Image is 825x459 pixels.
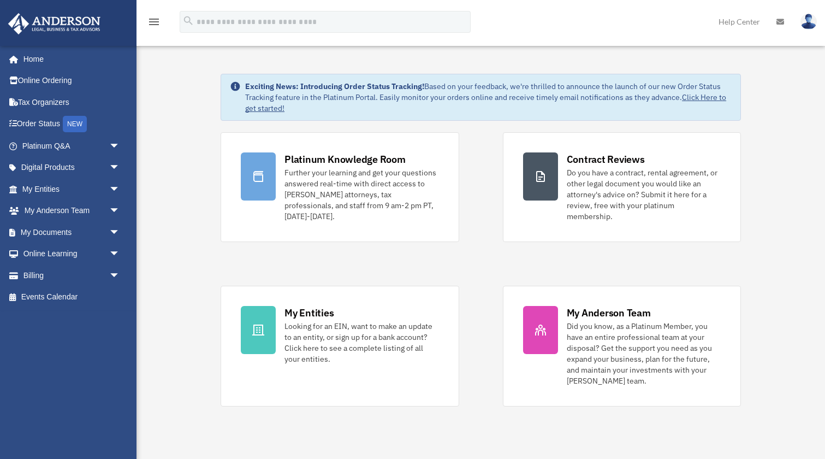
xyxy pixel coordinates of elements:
[109,157,131,179] span: arrow_drop_down
[8,243,136,265] a: Online Learningarrow_drop_down
[8,178,136,200] a: My Entitiesarrow_drop_down
[109,243,131,266] span: arrow_drop_down
[503,286,741,407] a: My Anderson Team Did you know, as a Platinum Member, you have an entire professional team at your...
[109,264,131,287] span: arrow_drop_down
[284,321,438,364] div: Looking for an EIN, want to make an update to an entity, or sign up for a bank account? Click her...
[8,48,131,70] a: Home
[109,135,131,157] span: arrow_drop_down
[147,19,161,28] a: menu
[8,70,136,92] a: Online Ordering
[147,15,161,28] i: menu
[221,286,459,407] a: My Entities Looking for an EIN, want to make an update to an entity, or sign up for a bank accoun...
[800,14,817,30] img: User Pic
[109,221,131,244] span: arrow_drop_down
[221,132,459,242] a: Platinum Knowledge Room Further your learning and get your questions answered real-time with dire...
[245,92,726,113] a: Click Here to get started!
[8,286,136,308] a: Events Calendar
[8,91,136,113] a: Tax Organizers
[8,221,136,243] a: My Documentsarrow_drop_down
[245,81,732,114] div: Based on your feedback, we're thrilled to announce the launch of our new Order Status Tracking fe...
[503,132,741,242] a: Contract Reviews Do you have a contract, rental agreement, or other legal document you would like...
[109,178,131,201] span: arrow_drop_down
[284,152,406,166] div: Platinum Knowledge Room
[8,135,136,157] a: Platinum Q&Aarrow_drop_down
[8,157,136,179] a: Digital Productsarrow_drop_down
[63,116,87,132] div: NEW
[567,321,721,386] div: Did you know, as a Platinum Member, you have an entire professional team at your disposal? Get th...
[8,200,136,222] a: My Anderson Teamarrow_drop_down
[245,81,424,91] strong: Exciting News: Introducing Order Status Tracking!
[109,200,131,222] span: arrow_drop_down
[567,306,651,320] div: My Anderson Team
[567,167,721,222] div: Do you have a contract, rental agreement, or other legal document you would like an attorney's ad...
[284,306,334,320] div: My Entities
[5,13,104,34] img: Anderson Advisors Platinum Portal
[8,264,136,286] a: Billingarrow_drop_down
[8,113,136,136] a: Order StatusNEW
[284,167,438,222] div: Further your learning and get your questions answered real-time with direct access to [PERSON_NAM...
[567,152,645,166] div: Contract Reviews
[182,15,194,27] i: search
